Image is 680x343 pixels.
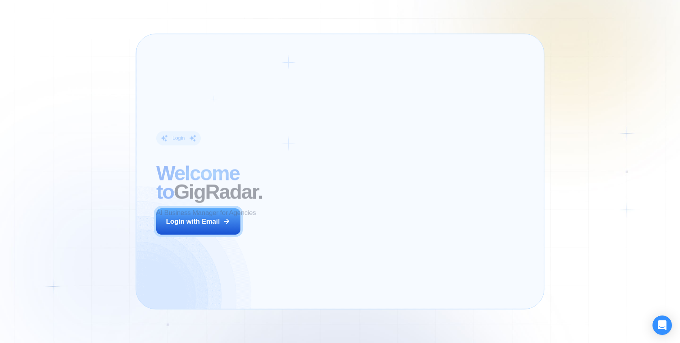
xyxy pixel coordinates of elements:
[172,135,185,142] div: Login
[156,161,240,203] span: Welcome to
[166,217,220,226] div: Login with Email
[156,164,311,201] h2: ‍ GigRadar.
[652,315,672,335] div: Open Intercom Messenger
[156,208,240,235] button: Login with Email
[156,208,256,218] p: AI Business Manager for Agencies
